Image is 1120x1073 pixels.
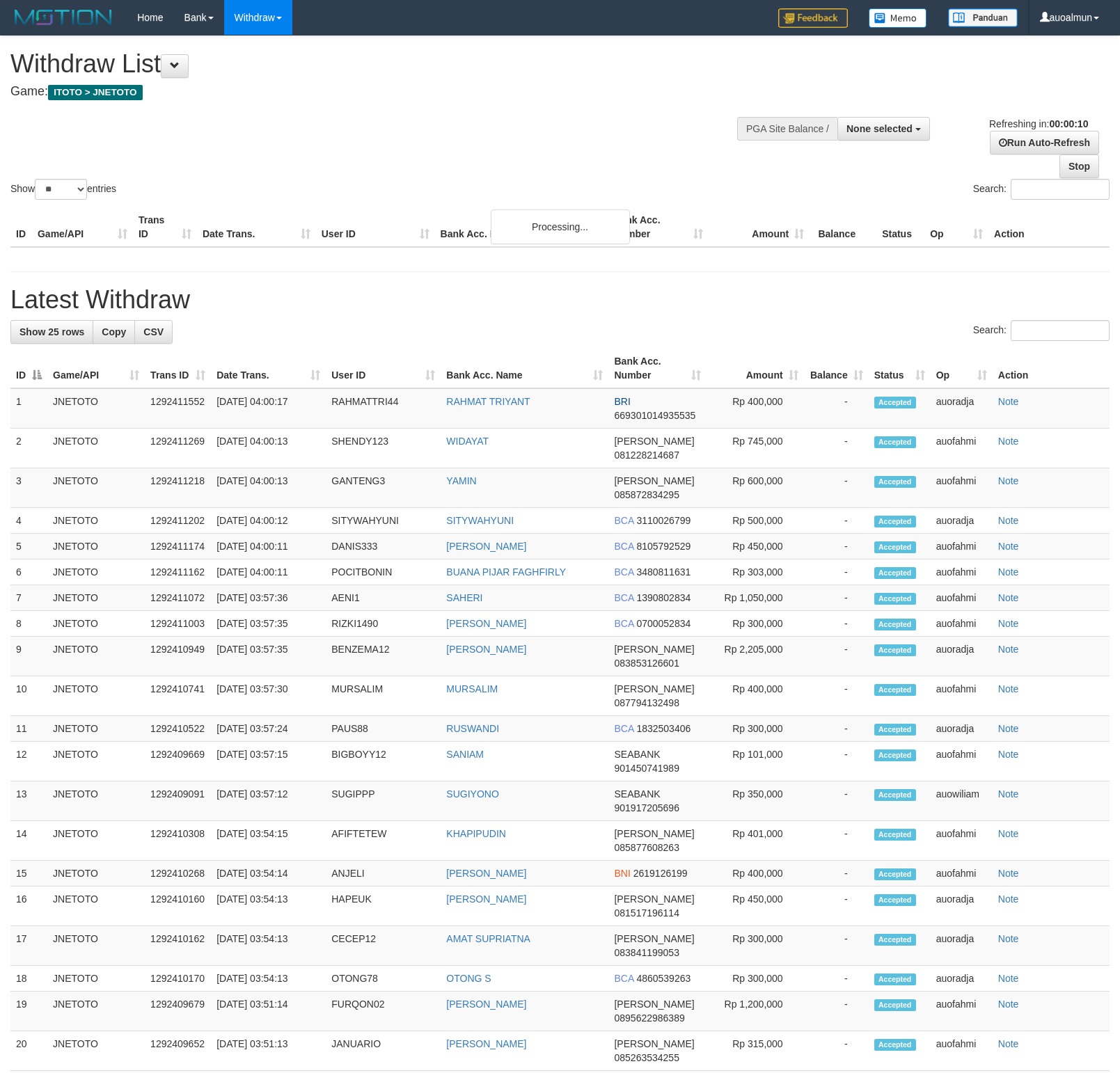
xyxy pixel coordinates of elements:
td: [DATE] 03:57:15 [211,742,326,781]
span: Accepted [874,829,916,841]
td: JNETOTO [47,861,145,887]
input: Search: [1011,320,1110,341]
a: [PERSON_NAME] [446,999,526,1010]
td: BENZEMA12 [326,637,441,676]
span: Accepted [874,619,916,630]
td: 1292410170 [145,966,211,992]
td: 1292411174 [145,534,211,559]
td: [DATE] 03:54:13 [211,926,326,966]
td: 10 [10,676,47,716]
td: [DATE] 03:51:14 [211,992,326,1031]
td: Rp 1,200,000 [707,992,804,1031]
span: Copy 8105792529 to clipboard [636,541,691,552]
th: Amount [709,207,810,247]
td: - [804,585,869,611]
td: 7 [10,585,47,611]
td: 1292410268 [145,861,211,887]
td: Rp 1,050,000 [707,585,804,611]
td: auofahmi [931,534,993,559]
td: 1292411003 [145,611,211,637]
td: AFIFTETEW [326,821,441,861]
td: JNETOTO [47,887,145,926]
span: Accepted [874,567,916,579]
span: [PERSON_NAME] [614,475,694,486]
th: Action [993,349,1110,388]
td: [DATE] 03:57:35 [211,637,326,676]
td: AENI1 [326,585,441,611]
th: Op: activate to sort column ascending [931,349,993,388]
span: BRI [614,396,630,407]
label: Search: [973,320,1110,341]
td: auofahmi [931,742,993,781]
td: auofahmi [931,585,993,611]
td: Rp 300,000 [707,716,804,742]
td: 1292411218 [145,468,211,508]
h1: Withdraw List [10,50,733,78]
td: Rp 745,000 [707,429,804,468]
th: Bank Acc. Name [435,207,608,247]
td: auofahmi [931,559,993,585]
span: [PERSON_NAME] [614,893,694,905]
td: 1292409679 [145,992,211,1031]
td: auoradja [931,887,993,926]
td: - [804,742,869,781]
span: Accepted [874,541,916,553]
td: - [804,637,869,676]
span: Accepted [874,724,916,736]
span: Accepted [874,593,916,605]
td: 14 [10,821,47,861]
a: [PERSON_NAME] [446,618,526,629]
th: Date Trans. [197,207,316,247]
td: - [804,821,869,861]
td: 1292411072 [145,585,211,611]
td: - [804,534,869,559]
th: Balance: activate to sort column ascending [804,349,869,388]
td: auoradja [931,388,993,429]
td: [DATE] 03:54:15 [211,821,326,861]
td: GANTENG3 [326,468,441,508]
span: Accepted [874,644,916,656]
a: Note [998,828,1019,839]
td: auofahmi [931,429,993,468]
td: [DATE] 04:00:12 [211,508,326,534]
span: Accepted [874,397,916,408]
td: JNETOTO [47,676,145,716]
span: Copy 087794132498 to clipboard [614,697,679,708]
button: None selected [837,117,930,141]
td: Rp 101,000 [707,742,804,781]
span: [PERSON_NAME] [614,828,694,839]
div: PGA Site Balance / [737,117,837,141]
a: Note [998,723,1019,734]
td: JNETOTO [47,508,145,534]
td: JNETOTO [47,742,145,781]
td: 1292410949 [145,637,211,676]
td: POCITBONIN [326,559,441,585]
span: Copy 081517196114 to clipboard [614,907,679,919]
td: Rp 400,000 [707,861,804,887]
td: 18 [10,966,47,992]
th: Status: activate to sort column ascending [869,349,931,388]
td: 12 [10,742,47,781]
td: OTONG78 [326,966,441,992]
span: Copy 1390802834 to clipboard [636,592,691,603]
td: Rp 600,000 [707,468,804,508]
td: Rp 450,000 [707,534,804,559]
a: [PERSON_NAME] [446,1038,526,1049]
td: SHENDY123 [326,429,441,468]
td: auowiliam [931,781,993,821]
td: 15 [10,861,47,887]
td: auofahmi [931,821,993,861]
td: SITYWAHYUNI [326,508,441,534]
td: JNETOTO [47,781,145,821]
span: SEABANK [614,749,660,760]
td: JNETOTO [47,716,145,742]
span: Accepted [874,999,916,1011]
td: 1292411552 [145,388,211,429]
td: JNETOTO [47,992,145,1031]
span: Copy 1832503406 to clipboard [636,723,691,734]
td: JNETOTO [47,429,145,468]
td: 11 [10,716,47,742]
td: - [804,676,869,716]
td: ANJELI [326,861,441,887]
span: BNI [614,868,630,879]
